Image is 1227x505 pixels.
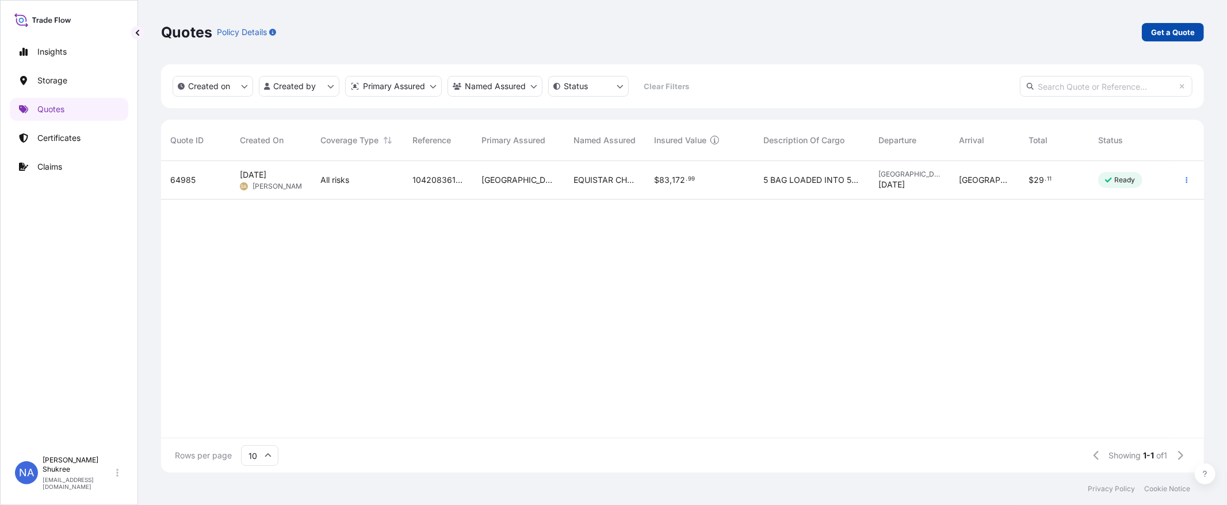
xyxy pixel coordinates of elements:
[320,174,349,186] span: All risks
[564,81,588,92] p: Status
[161,23,212,41] p: Quotes
[655,176,660,184] span: $
[412,135,451,146] span: Reference
[574,135,636,146] span: Named Assured
[644,81,690,92] p: Clear Filters
[175,450,232,461] span: Rows per page
[764,135,845,146] span: Description Of Cargo
[43,456,114,474] p: [PERSON_NAME] Shukree
[548,76,629,97] button: certificateStatus Filter options
[37,132,81,144] p: Certificates
[1088,484,1135,493] a: Privacy Policy
[19,467,34,479] span: NA
[240,135,284,146] span: Created On
[363,81,425,92] p: Primary Assured
[43,476,114,490] p: [EMAIL_ADDRESS][DOMAIN_NAME]
[259,76,339,97] button: createdBy Filter options
[1144,484,1190,493] a: Cookie Notice
[686,177,687,181] span: .
[482,174,556,186] span: [GEOGRAPHIC_DATA]
[655,135,707,146] span: Insured Value
[688,177,695,181] span: 99
[10,127,128,150] a: Certificates
[1157,450,1168,461] span: of 1
[634,77,699,95] button: Clear Filters
[1142,23,1204,41] a: Get a Quote
[274,81,316,92] p: Created by
[240,181,247,192] span: SA
[879,170,941,179] span: [GEOGRAPHIC_DATA]
[1098,135,1123,146] span: Status
[1045,177,1046,181] span: .
[1034,176,1044,184] span: 29
[672,176,686,184] span: 172
[960,174,1011,186] span: [GEOGRAPHIC_DATA]
[1047,177,1052,181] span: 11
[465,81,526,92] p: Named Assured
[412,174,464,186] span: 10420836113/5013159530
[1151,26,1195,38] p: Get a Quote
[1109,450,1141,461] span: Showing
[879,135,917,146] span: Departure
[170,135,204,146] span: Quote ID
[660,176,670,184] span: 83
[1114,175,1136,185] p: Ready
[240,169,266,181] span: [DATE]
[10,69,128,92] a: Storage
[37,75,67,86] p: Storage
[37,161,62,173] p: Claims
[1029,135,1048,146] span: Total
[170,174,196,186] span: 64985
[320,135,379,146] span: Coverage Type
[1020,76,1192,97] input: Search Quote or Reference...
[10,40,128,63] a: Insights
[253,182,308,191] span: [PERSON_NAME]
[482,135,546,146] span: Primary Assured
[1144,450,1155,461] span: 1-1
[37,104,64,115] p: Quotes
[10,98,128,121] a: Quotes
[960,135,985,146] span: Arrival
[188,81,230,92] p: Created on
[670,176,672,184] span: ,
[574,174,636,186] span: EQUISTAR CHEMICALS, LP
[448,76,542,97] button: cargoOwner Filter options
[217,26,267,38] p: Policy Details
[1029,176,1034,184] span: $
[173,76,253,97] button: createdOn Filter options
[345,76,442,97] button: distributor Filter options
[764,174,861,186] span: 5 BAG LOADED INTO 5 20' DRY VAN PETROTHENE GA564189, SEABULK
[10,155,128,178] a: Claims
[381,133,395,147] button: Sort
[879,179,905,190] span: [DATE]
[37,46,67,58] p: Insights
